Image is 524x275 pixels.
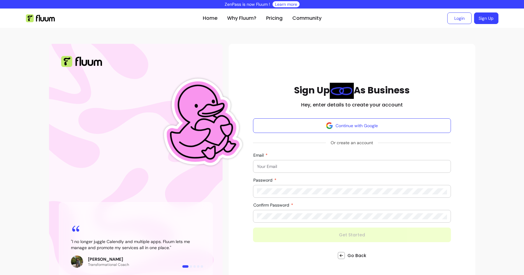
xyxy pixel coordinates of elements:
[257,188,447,194] input: Password
[326,137,378,148] span: Or create an account
[447,12,472,24] a: Login
[474,12,498,24] a: Sign Up
[266,15,283,22] a: Pricing
[326,122,333,129] img: avatar
[88,256,129,262] p: [PERSON_NAME]
[150,55,250,190] img: Fluum Duck sticker
[203,15,217,22] a: Home
[330,83,354,99] img: link Blue
[227,15,256,22] a: Why Fluum?
[26,14,55,22] img: Fluum Logo
[301,101,403,109] h2: Hey, enter details to create your account
[338,252,366,259] a: Go Back
[257,213,447,219] input: Confirm Password
[88,262,129,267] p: Transformational Coach
[71,256,83,268] img: Review avatar
[61,56,102,67] img: Fluum Logo
[347,252,366,259] span: Go Back
[253,202,290,208] span: Confirm Password
[294,83,410,99] h1: Sign Up As Business
[253,152,265,158] span: Email
[225,1,270,7] p: ZenPass is now Fluum !
[253,118,451,133] button: Continue with Google
[292,15,322,22] a: Community
[275,1,297,7] a: Learn more
[71,238,201,251] blockquote: " I no longer juggle Calendly and multiple apps. Fluum lets me manage and promote my services all...
[257,163,447,169] input: Email
[253,177,274,183] span: Password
